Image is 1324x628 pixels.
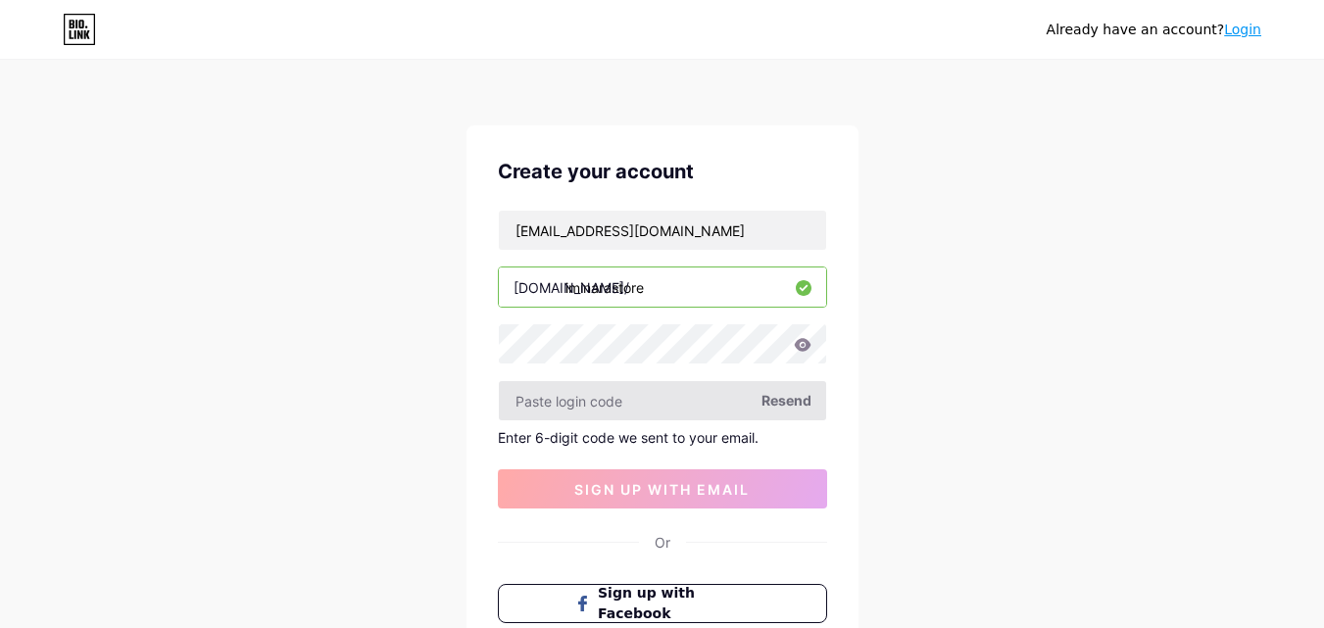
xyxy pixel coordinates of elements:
[498,469,827,508] button: sign up with email
[499,211,826,250] input: Email
[1224,22,1261,37] a: Login
[1047,20,1261,40] div: Already have an account?
[598,583,750,624] span: Sign up with Facebook
[574,481,750,498] span: sign up with email
[655,532,670,553] div: Or
[498,584,827,623] button: Sign up with Facebook
[514,277,629,298] div: [DOMAIN_NAME]/
[761,390,811,411] span: Resend
[499,267,826,307] input: username
[498,429,827,446] div: Enter 6-digit code we sent to your email.
[499,381,826,420] input: Paste login code
[498,157,827,186] div: Create your account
